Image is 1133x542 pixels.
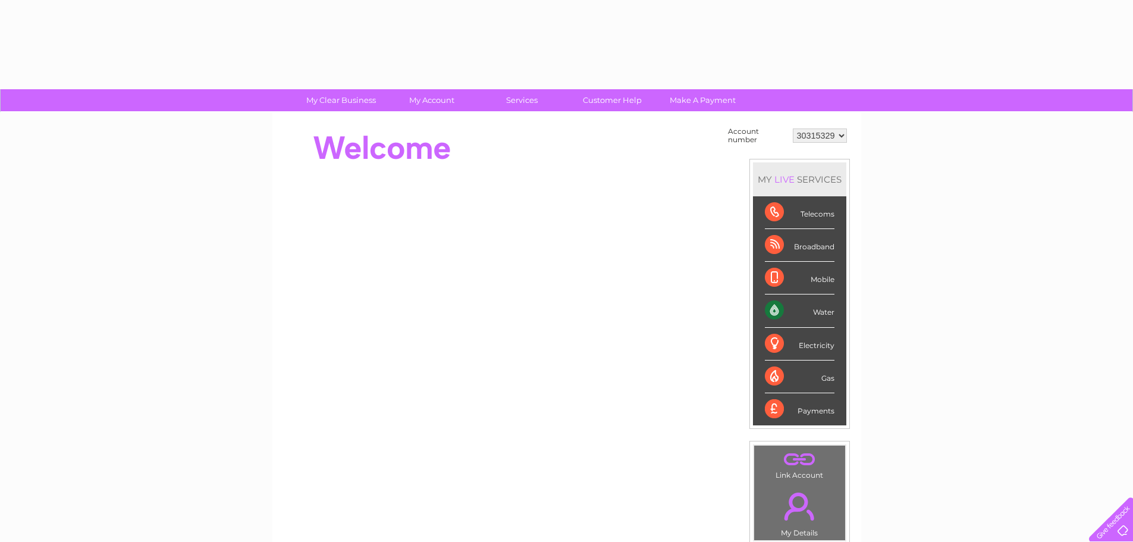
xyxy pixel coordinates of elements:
div: Mobile [765,262,834,295]
div: Gas [765,361,834,393]
div: Payments [765,393,834,425]
div: MY SERVICES [753,162,846,196]
a: My Account [382,89,481,111]
a: Customer Help [563,89,661,111]
td: My Details [754,483,846,541]
td: Link Account [754,445,846,483]
div: LIVE [772,174,797,185]
a: Services [473,89,571,111]
a: . [757,485,842,527]
a: Make A Payment [654,89,752,111]
div: Water [765,295,834,327]
a: My Clear Business [292,89,390,111]
div: Electricity [765,328,834,361]
div: Broadband [765,229,834,262]
td: Account number [725,124,790,147]
div: Telecoms [765,196,834,229]
a: . [757,449,842,469]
